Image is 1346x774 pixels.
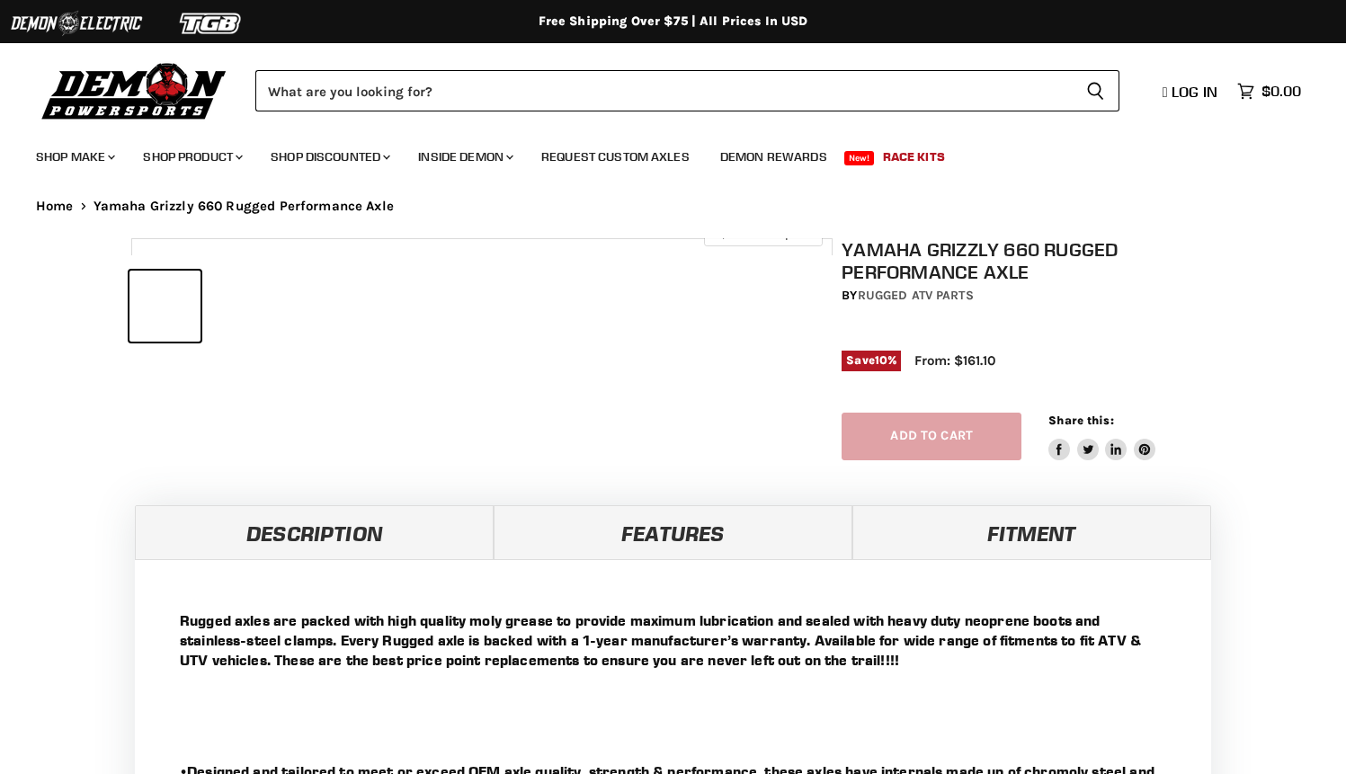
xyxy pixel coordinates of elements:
span: Log in [1172,83,1217,101]
a: $0.00 [1228,78,1310,104]
a: Description [135,505,494,559]
span: New! [844,151,875,165]
a: Demon Rewards [707,138,841,175]
a: Fitment [852,505,1211,559]
span: 10 [875,353,887,367]
a: Shop Discounted [257,138,401,175]
span: From: $161.10 [914,352,995,369]
button: Yamaha Grizzly 660 Rugged Performance Axle thumbnail [283,271,354,342]
a: Features [494,505,852,559]
span: Click to expand [713,227,813,240]
button: Search [1072,70,1119,111]
img: TGB Logo 2 [144,6,279,40]
a: Shop Product [129,138,254,175]
p: Rugged axles are packed with high quality moly grease to provide maximum lubrication and sealed w... [180,610,1166,670]
form: Product [255,70,1119,111]
button: Yamaha Grizzly 660 Rugged Performance Axle thumbnail [360,271,431,342]
span: $0.00 [1261,83,1301,100]
span: Save % [842,351,901,370]
button: Yamaha Grizzly 660 Rugged Performance Axle thumbnail [206,271,277,342]
a: Home [36,199,74,214]
span: Yamaha Grizzly 660 Rugged Performance Axle [94,199,394,214]
div: by [842,286,1224,306]
a: Request Custom Axles [528,138,703,175]
button: Yamaha Grizzly 660 Rugged Performance Axle thumbnail [129,271,201,342]
a: Log in [1154,84,1228,100]
a: Rugged ATV Parts [858,288,974,303]
img: Demon Electric Logo 2 [9,6,144,40]
ul: Main menu [22,131,1297,175]
a: Race Kits [869,138,958,175]
aside: Share this: [1048,413,1155,460]
span: Share this: [1048,414,1113,427]
input: Search [255,70,1072,111]
a: Shop Make [22,138,126,175]
a: Inside Demon [405,138,524,175]
img: Demon Powersports [36,58,233,122]
h1: Yamaha Grizzly 660 Rugged Performance Axle [842,238,1224,283]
